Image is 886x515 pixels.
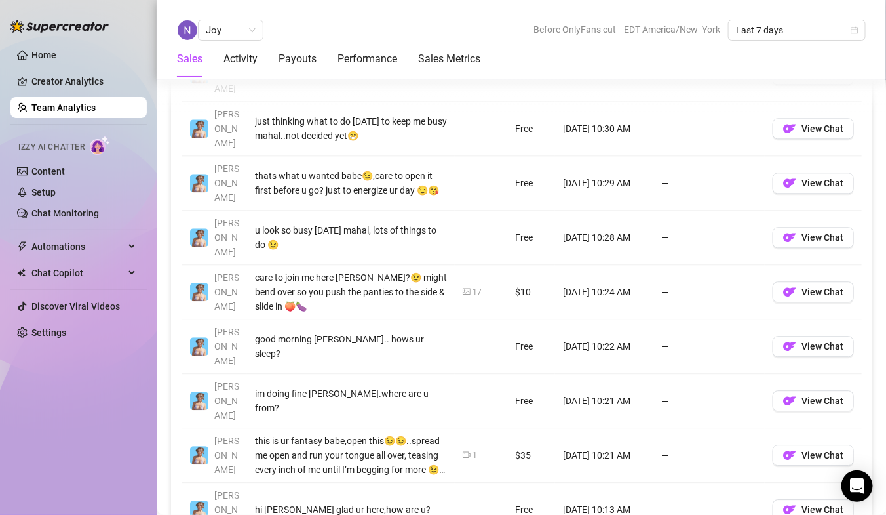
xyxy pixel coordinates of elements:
[190,119,208,138] img: Vanessa
[555,156,653,211] td: [DATE] 10:29 AM
[214,163,239,203] span: [PERSON_NAME]
[773,227,854,248] button: OFView Chat
[18,141,85,154] span: Izzy AI Chatter
[190,392,208,410] img: Vanessa
[214,272,239,312] span: [PERSON_NAME]
[472,449,477,462] div: 1
[801,505,843,515] span: View Chat
[90,136,110,155] img: AI Chatter
[783,449,796,462] img: OF
[214,381,239,421] span: [PERSON_NAME]
[31,71,136,92] a: Creator Analytics
[190,228,208,247] img: Vanessa
[31,50,56,60] a: Home
[555,265,653,319] td: [DATE] 10:24 AM
[507,156,555,211] td: Free
[190,283,208,301] img: Vanessa
[773,399,854,409] a: OFView Chat
[783,231,796,244] img: OF
[507,428,555,483] td: $35
[653,265,765,319] td: —
[653,374,765,428] td: —
[653,156,765,211] td: —
[223,51,258,67] div: Activity
[653,319,765,374] td: —
[507,211,555,265] td: Free
[255,386,447,415] div: im doing fine [PERSON_NAME].where are u from?
[736,20,858,40] span: Last 7 days
[801,450,843,461] span: View Chat
[801,287,843,297] span: View Chat
[463,287,471,295] span: picture
[255,169,447,197] div: thats what u wanted babe😉,care to open it first before u go? just to energize ur day 😉😘
[214,109,239,148] span: [PERSON_NAME]
[851,26,858,34] span: calendar
[31,327,66,338] a: Settings
[255,114,447,143] div: just thinking what to do [DATE] to keep me busy mahal..not decided yet😁
[653,428,765,483] td: —
[507,374,555,428] td: Free
[255,223,447,252] div: u look so busy [DATE] mahal, lots of things to do 😉
[773,181,854,192] a: OFView Chat
[31,208,99,218] a: Chat Monitoring
[31,262,125,283] span: Chat Copilot
[783,176,796,190] img: OF
[773,72,854,83] a: OFView Chat
[773,118,854,139] button: OFView Chat
[17,241,28,252] span: thunderbolt
[177,51,202,67] div: Sales
[783,340,796,353] img: OF
[773,173,854,194] button: OFView Chat
[801,232,843,243] span: View Chat
[206,20,256,40] span: Joy
[555,374,653,428] td: [DATE] 10:21 AM
[653,211,765,265] td: —
[31,187,56,197] a: Setup
[337,51,397,67] div: Performance
[214,436,239,475] span: [PERSON_NAME]
[190,174,208,192] img: Vanessa
[472,286,482,299] div: 17
[190,446,208,464] img: Vanessa
[841,470,873,502] div: Open Intercom Messenger
[463,451,471,459] span: video-camera
[31,166,65,176] a: Content
[555,102,653,156] td: [DATE] 10:30 AM
[773,445,854,466] button: OFView Chat
[17,268,26,278] img: Chat Copilot
[773,453,854,464] a: OFView Chat
[773,390,854,411] button: OFView Chat
[255,332,447,361] div: good morning [PERSON_NAME].. hows ur sleep?
[783,285,796,299] img: OF
[214,327,239,366] span: [PERSON_NAME]
[507,265,555,319] td: $10
[507,102,555,156] td: Free
[533,20,616,39] span: Before OnlyFans cut
[31,236,125,257] span: Automations
[279,51,317,67] div: Payouts
[801,123,843,134] span: View Chat
[178,20,197,40] img: Joy
[507,319,555,374] td: Free
[31,102,96,113] a: Team Analytics
[555,319,653,374] td: [DATE] 10:22 AM
[10,20,109,33] img: logo-BBDzfeDw.svg
[801,178,843,188] span: View Chat
[783,394,796,407] img: OF
[190,337,208,356] img: Vanessa
[773,290,854,300] a: OFView Chat
[801,396,843,406] span: View Chat
[653,102,765,156] td: —
[624,20,720,39] span: EDT America/New_York
[801,341,843,352] span: View Chat
[783,122,796,135] img: OF
[418,51,480,67] div: Sales Metrics
[555,428,653,483] td: [DATE] 10:21 AM
[31,301,120,312] a: Discover Viral Videos
[773,336,854,357] button: OFView Chat
[773,236,854,246] a: OFView Chat
[773,127,854,137] a: OFView Chat
[773,344,854,355] a: OFView Chat
[773,281,854,302] button: OFView Chat
[214,218,239,257] span: [PERSON_NAME]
